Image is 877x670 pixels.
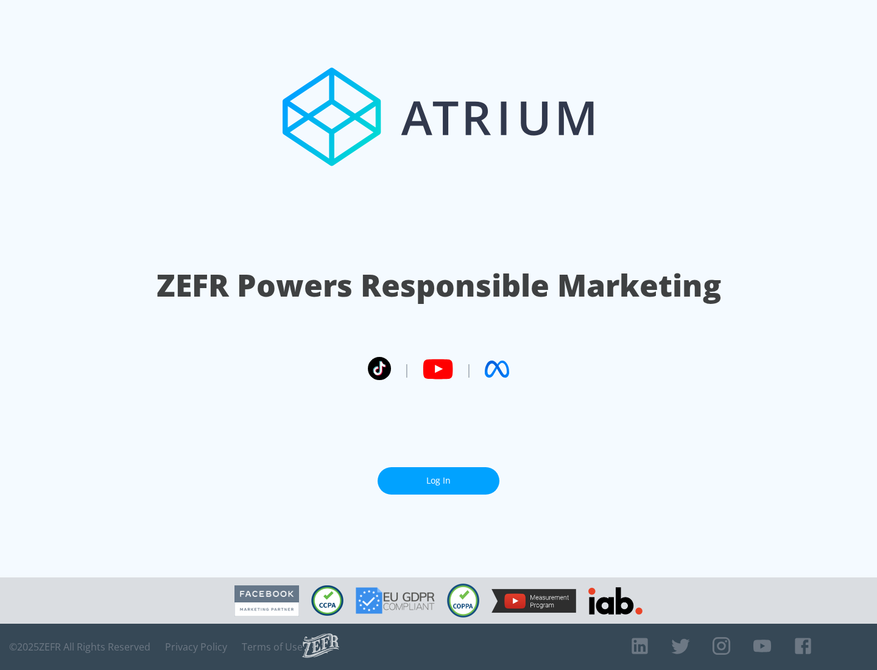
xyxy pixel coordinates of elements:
span: © 2025 ZEFR All Rights Reserved [9,641,150,653]
img: GDPR Compliant [356,587,435,614]
a: Log In [378,467,499,495]
span: | [465,360,473,378]
h1: ZEFR Powers Responsible Marketing [157,264,721,306]
img: COPPA Compliant [447,584,479,618]
a: Privacy Policy [165,641,227,653]
span: | [403,360,410,378]
img: CCPA Compliant [311,585,343,616]
img: Facebook Marketing Partner [234,585,299,616]
a: Terms of Use [242,641,303,653]
img: IAB [588,587,643,615]
img: YouTube Measurement Program [491,589,576,613]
